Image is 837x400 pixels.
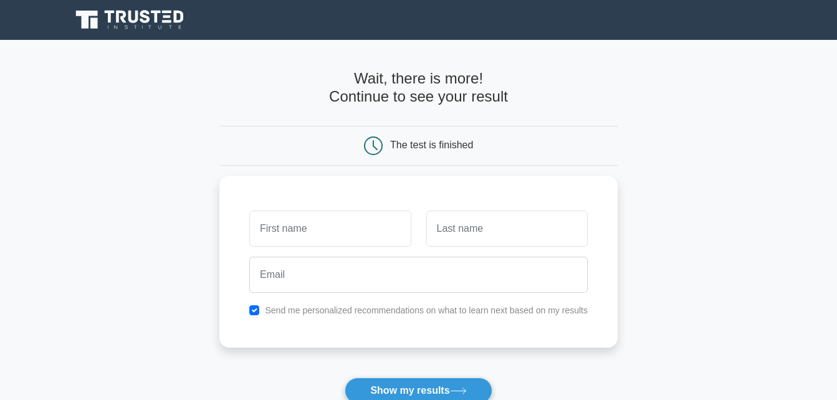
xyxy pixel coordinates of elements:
h4: Wait, there is more! Continue to see your result [219,70,618,106]
input: Last name [426,211,588,247]
label: Send me personalized recommendations on what to learn next based on my results [265,305,588,315]
div: The test is finished [390,140,473,150]
input: First name [249,211,411,247]
input: Email [249,257,588,293]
